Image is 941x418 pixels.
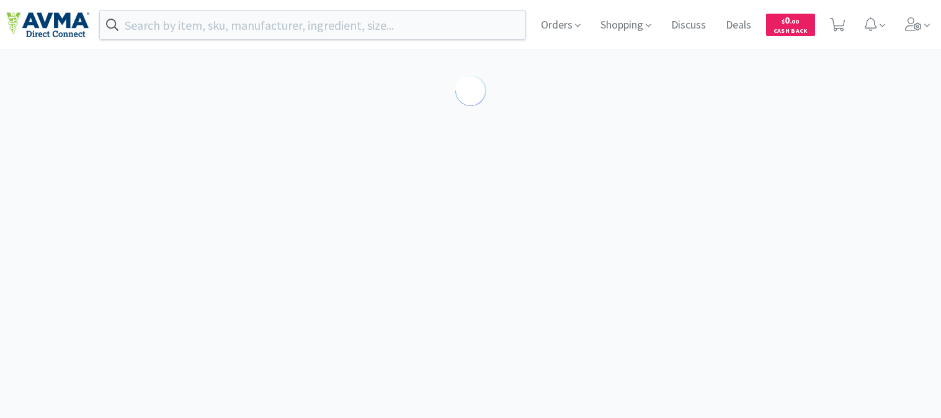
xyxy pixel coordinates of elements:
input: Search by item, sku, manufacturer, ingredient, size... [100,11,525,39]
span: Cash Back [774,28,808,36]
img: e4e33dab9f054f5782a47901c742baa9_102.png [6,12,89,38]
span: $ [782,17,785,25]
a: Deals [721,20,756,31]
a: $0.00Cash Back [766,8,815,42]
span: . 00 [790,17,799,25]
a: Discuss [666,20,711,31]
span: 0 [782,14,799,26]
